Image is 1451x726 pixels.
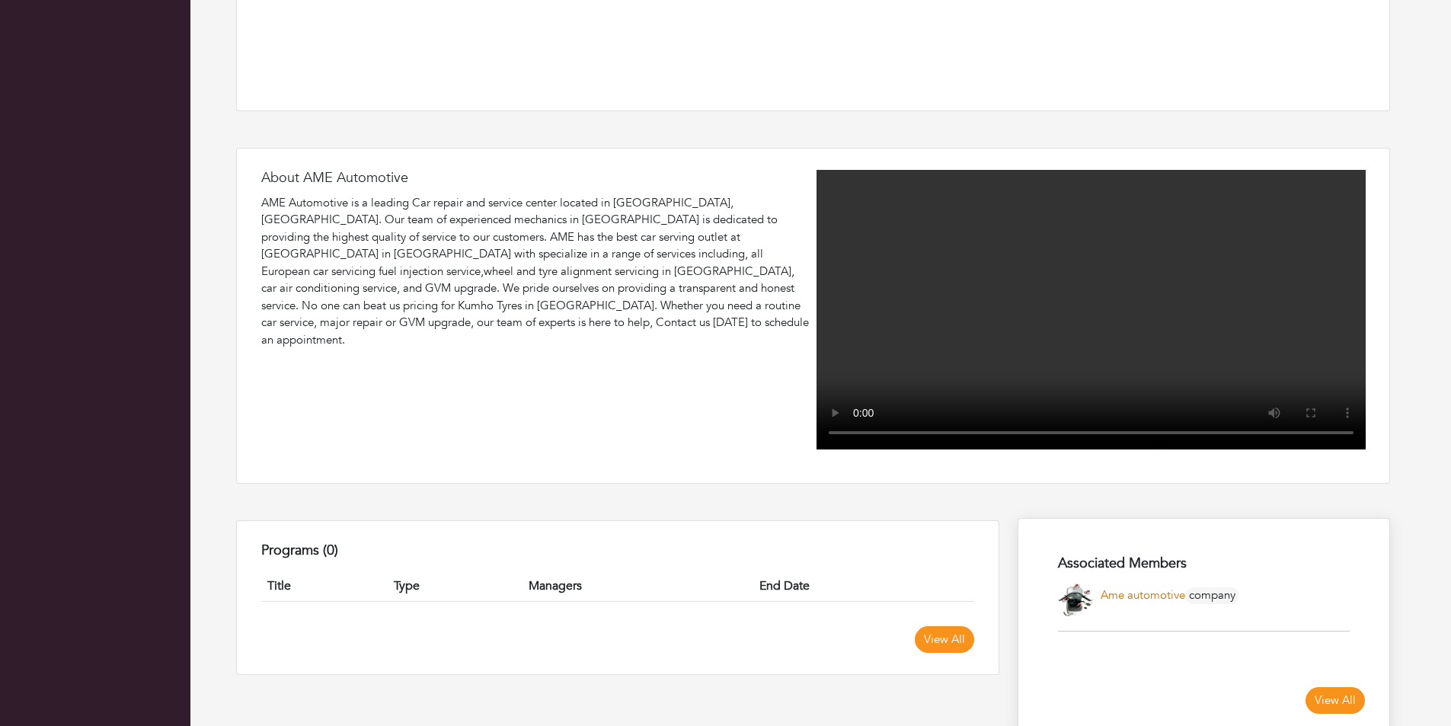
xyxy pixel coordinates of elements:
[1058,584,1093,619] img: car%20repair%20perth.jpg
[1306,687,1365,714] a: View All
[152,88,164,101] img: tab_keywords_by_traffic_grey.svg
[523,571,754,602] th: Managers
[24,24,37,37] img: logo_orange.svg
[1101,587,1185,603] a: Ame automotive
[915,626,974,653] a: View All
[40,40,168,52] div: Domain: [DOMAIN_NAME]
[753,571,974,602] th: End Date
[43,24,75,37] div: v 4.0.25
[261,571,388,602] th: Title
[168,90,257,100] div: Keywords by Traffic
[58,90,136,100] div: Domain Overview
[1185,587,1239,604] span: company
[1058,555,1350,572] h4: Associated Members
[261,542,974,559] h4: Programs (0)
[261,194,810,349] div: AME Automotive is a leading Car repair and service center located in [GEOGRAPHIC_DATA], [GEOGRAPH...
[24,40,37,52] img: website_grey.svg
[261,170,810,187] h4: About AME Automotive
[41,88,53,101] img: tab_domain_overview_orange.svg
[388,571,523,602] th: Type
